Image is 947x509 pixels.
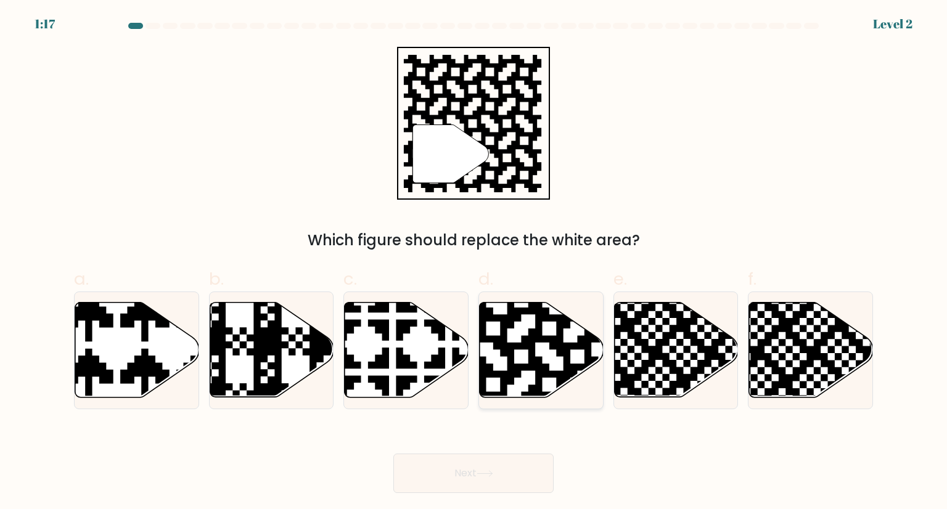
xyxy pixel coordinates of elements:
[393,454,554,493] button: Next
[873,15,912,33] div: Level 2
[35,15,55,33] div: 1:17
[412,124,488,182] g: "
[343,267,357,291] span: c.
[613,267,627,291] span: e.
[209,267,224,291] span: b.
[74,267,89,291] span: a.
[81,229,866,251] div: Which figure should replace the white area?
[748,267,756,291] span: f.
[478,267,493,291] span: d.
